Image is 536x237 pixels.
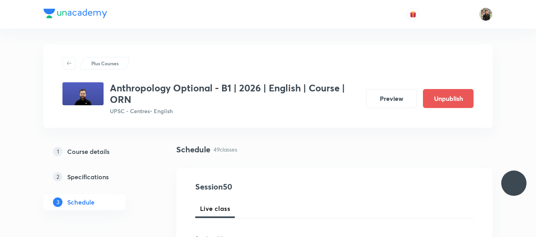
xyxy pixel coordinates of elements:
img: Company Logo [43,9,107,18]
img: ttu [509,178,519,188]
h4: Session 50 [195,181,340,193]
p: UPSC - Centres • English [110,107,360,115]
h5: Specifications [67,172,109,182]
span: Live class [200,204,230,213]
p: 49 classes [213,145,237,154]
button: Unpublish [423,89,474,108]
img: Yudhishthir [479,8,493,21]
button: Preview [366,89,417,108]
img: 3fc044005997469aba647dd5ec3ced0c.jpg [62,82,104,105]
a: 1Course details [43,144,151,159]
h3: Anthropology Optional - B1 | 2026 | English | Course | ORN [110,82,360,105]
p: Plus Courses [91,60,119,67]
p: 2 [53,172,62,182]
a: 2Specifications [43,169,151,185]
a: Company Logo [43,9,107,20]
button: avatar [407,8,419,21]
p: 1 [53,147,62,156]
h4: Schedule [176,144,210,155]
h5: Schedule [67,197,94,207]
img: avatar [410,11,417,18]
h5: Course details [67,147,109,156]
p: 3 [53,197,62,207]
